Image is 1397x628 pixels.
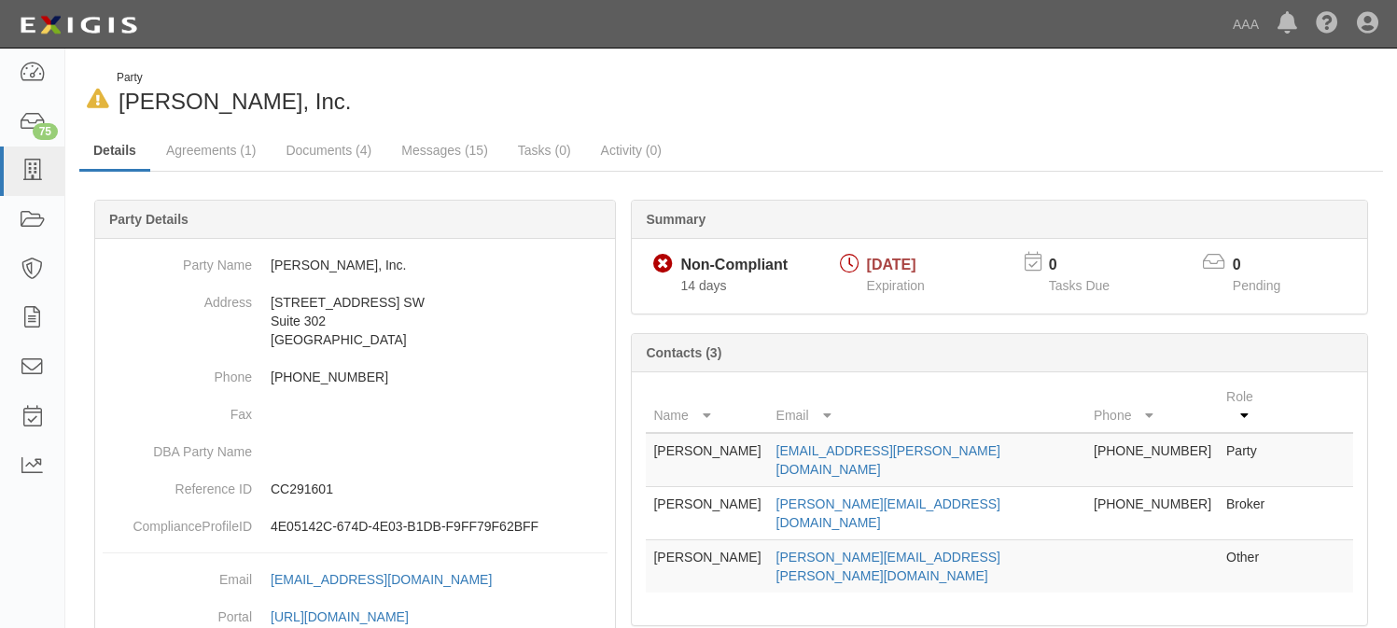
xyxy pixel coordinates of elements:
[103,246,252,274] dt: Party Name
[646,540,768,593] td: [PERSON_NAME]
[79,70,718,118] div: Nederveld, Inc.
[271,609,429,624] a: [URL][DOMAIN_NAME]
[387,132,502,169] a: Messages (15)
[14,8,143,42] img: logo-5460c22ac91f19d4615b14bd174203de0afe785f0fc80cf4dbbc73dc1793850b.png
[1316,13,1338,35] i: Help Center - Complianz
[103,246,608,284] dd: [PERSON_NAME], Inc.
[1086,433,1219,487] td: [PHONE_NUMBER]
[109,212,189,227] b: Party Details
[1223,6,1268,43] a: AAA
[87,90,109,109] i: In Default since 10/14/2025
[1219,433,1278,487] td: Party
[1219,487,1278,540] td: Broker
[504,132,585,169] a: Tasks (0)
[103,470,252,498] dt: Reference ID
[776,496,1000,530] a: [PERSON_NAME][EMAIL_ADDRESS][DOMAIN_NAME]
[271,517,608,536] p: 4E05142C-674D-4E03-B1DB-F9FF79F62BFF
[103,358,608,396] dd: [PHONE_NUMBER]
[117,70,351,86] div: Party
[271,572,512,587] a: [EMAIL_ADDRESS][DOMAIN_NAME]
[1233,278,1280,293] span: Pending
[867,257,916,272] span: [DATE]
[271,570,492,589] div: [EMAIL_ADDRESS][DOMAIN_NAME]
[272,132,385,169] a: Documents (4)
[103,396,252,424] dt: Fax
[867,278,925,293] span: Expiration
[646,212,705,227] b: Summary
[103,598,252,626] dt: Portal
[119,89,351,114] span: [PERSON_NAME], Inc.
[680,255,788,276] div: Non-Compliant
[1049,278,1110,293] span: Tasks Due
[103,284,252,312] dt: Address
[103,561,252,589] dt: Email
[271,480,608,498] p: CC291601
[646,433,768,487] td: [PERSON_NAME]
[646,380,768,433] th: Name
[587,132,676,169] a: Activity (0)
[1233,255,1304,276] p: 0
[33,123,58,140] div: 75
[103,433,252,461] dt: DBA Party Name
[1086,380,1219,433] th: Phone
[646,345,721,360] b: Contacts (3)
[769,380,1086,433] th: Email
[646,487,768,540] td: [PERSON_NAME]
[152,132,270,169] a: Agreements (1)
[1219,380,1278,433] th: Role
[1219,540,1278,593] td: Other
[79,132,150,172] a: Details
[103,284,608,358] dd: [STREET_ADDRESS] SW Suite 302 [GEOGRAPHIC_DATA]
[776,550,1000,583] a: [PERSON_NAME][EMAIL_ADDRESS][PERSON_NAME][DOMAIN_NAME]
[653,255,673,274] i: Non-Compliant
[776,443,1000,477] a: [EMAIL_ADDRESS][PERSON_NAME][DOMAIN_NAME]
[1049,255,1133,276] p: 0
[103,358,252,386] dt: Phone
[1086,487,1219,540] td: [PHONE_NUMBER]
[103,508,252,536] dt: ComplianceProfileID
[680,278,726,293] span: Since 09/30/2025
